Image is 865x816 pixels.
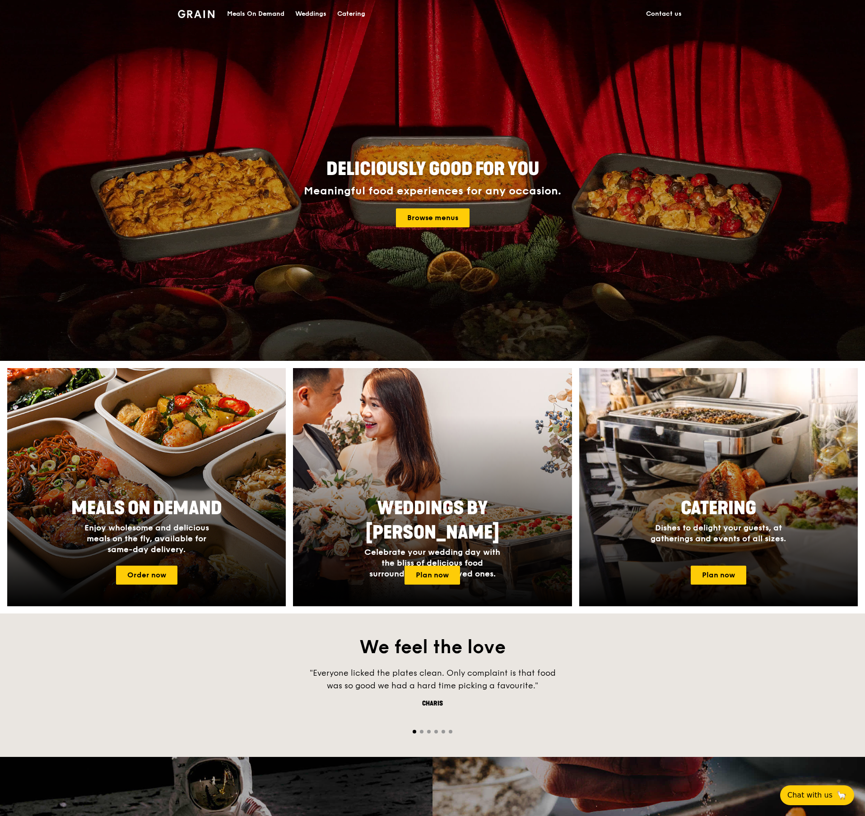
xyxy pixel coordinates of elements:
span: Celebrate your wedding day with the bliss of delicious food surrounded by your loved ones. [364,547,500,579]
div: Meals On Demand [227,0,284,28]
span: Meals On Demand [71,498,222,519]
span: Catering [681,498,756,519]
img: weddings-card.4f3003b8.jpg [293,368,572,606]
span: Weddings by [PERSON_NAME] [366,498,499,544]
a: Weddings by [PERSON_NAME]Celebrate your wedding day with the bliss of delicious food surrounded b... [293,368,572,606]
span: Deliciously good for you [326,158,539,180]
span: Go to slide 2 [420,730,423,733]
div: Catering [337,0,365,28]
span: Go to slide 4 [434,730,438,733]
div: Charis [297,699,568,708]
a: CateringDishes to delight your guests, at gatherings and events of all sizes.Plan now [579,368,858,606]
a: Meals On DemandEnjoy wholesome and delicious meals on the fly, available for same-day delivery.Or... [7,368,286,606]
img: meals-on-demand-card.d2b6f6db.png [7,368,286,606]
span: Dishes to delight your guests, at gatherings and events of all sizes. [651,523,786,544]
a: Weddings [290,0,332,28]
div: "Everyone licked the plates clean. Only complaint is that food was so good we had a hard time pic... [297,667,568,692]
a: Browse menus [396,208,470,227]
a: Plan now [405,566,460,585]
span: Go to slide 6 [449,730,452,733]
span: Chat with us [787,790,832,801]
div: Meaningful food experiences for any occasion. [270,185,595,198]
a: Plan now [691,566,746,585]
span: Enjoy wholesome and delicious meals on the fly, available for same-day delivery. [84,523,209,554]
img: Grain [178,10,214,18]
a: Catering [332,0,371,28]
img: catering-card.e1cfaf3e.jpg [579,368,858,606]
a: Order now [116,566,177,585]
a: Contact us [641,0,687,28]
button: Chat with us🦙 [780,785,854,805]
div: Weddings [295,0,326,28]
span: Go to slide 5 [442,730,445,733]
span: Go to slide 3 [427,730,431,733]
span: Go to slide 1 [413,730,416,733]
span: 🦙 [836,790,847,801]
